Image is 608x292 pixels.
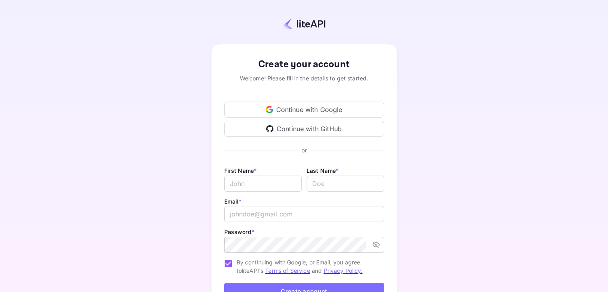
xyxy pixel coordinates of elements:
[369,238,383,252] button: toggle password visibility
[224,206,384,222] input: johndoe@gmail.com
[324,267,363,274] a: Privacy Policy.
[265,267,310,274] a: Terms of Service
[224,176,302,192] input: John
[224,74,384,82] div: Welcome! Please fill in the details to get started.
[224,198,242,205] label: Email
[307,167,339,174] label: Last Name
[283,18,325,30] img: liteapi
[224,167,257,174] label: First Name
[224,102,384,118] div: Continue with Google
[224,57,384,72] div: Create your account
[307,176,384,192] input: Doe
[224,228,254,235] label: Password
[224,121,384,137] div: Continue with GitHub
[237,258,378,275] span: By continuing with Google, or Email, you agree to liteAPI's and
